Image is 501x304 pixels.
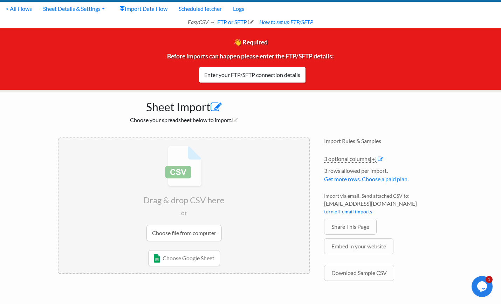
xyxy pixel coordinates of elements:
[167,38,334,76] span: 👋 Required Before imports can happen please enter the FTP/SFTP details:
[324,155,377,163] a: 3 optional columns[+]
[324,238,393,254] a: Embed in your website
[114,2,173,16] a: Import Data Flow
[324,199,443,208] span: [EMAIL_ADDRESS][DOMAIN_NAME]
[58,97,310,114] h1: Sheet Import
[370,155,377,162] span: [+]
[58,116,310,123] h2: Choose your spreadsheet below to import.
[148,250,220,266] a: Choose Google Sheet
[324,192,443,219] li: Import via email. Send attached CSV to:
[188,19,215,25] i: EasyCSV →
[324,137,443,144] h4: Import Rules & Samples
[324,167,443,187] li: 3 rows allowed per import.
[199,67,306,83] a: Enter your FTP/SFTP connection details
[472,276,494,297] iframe: chat widget
[258,19,313,25] a: How to set up FTP/SFTP
[227,2,250,16] a: Logs
[216,19,254,25] a: FTP or SFTP
[324,265,394,281] a: Download Sample CSV
[173,2,227,16] a: Scheduled fetcher
[324,208,372,214] a: turn off email imports
[37,2,110,16] a: Sheet Details & Settings
[324,176,409,182] a: Get more rows. Choose a paid plan.
[324,219,377,235] a: Share This Page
